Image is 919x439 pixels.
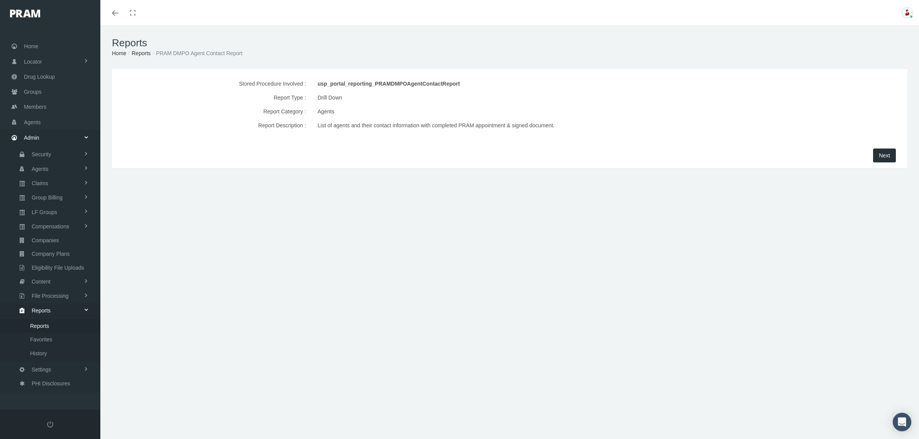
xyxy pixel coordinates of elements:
[32,177,48,190] span: Claims
[318,77,768,91] div: usp_portal_reporting_PRAMDMPOAgentContactReport
[32,261,84,274] span: Eligibility File Uploads
[132,50,151,56] a: Reports
[32,191,63,204] span: Group Billing
[32,247,70,260] span: Company Plans
[24,54,42,69] span: Locator
[10,10,40,17] img: PRAM_20_x_78.png
[32,234,59,247] span: Companies
[24,69,55,84] span: Drug Lookup
[32,377,70,390] span: PHI Disclosures
[24,130,39,145] span: Admin
[318,118,768,132] div: List of agents and their contact information with completed PRAM appointment & signed document.
[32,162,49,176] span: Agents
[32,206,57,219] span: LF Groups
[112,37,907,49] h1: Reports
[24,100,46,114] span: Members
[879,152,890,159] span: Next
[114,91,312,105] label: Report Type :
[32,304,51,317] span: Reports
[32,220,69,233] span: Compensations
[114,118,312,132] label: Report Description :
[32,275,51,288] span: Content
[114,77,312,91] label: Stored Procedure Involved :
[24,84,42,99] span: Groups
[902,7,913,19] img: S_Profile_Picture_701.jpg
[24,115,41,130] span: Agents
[32,148,51,161] span: Security
[32,289,69,302] span: File Processing
[30,347,47,360] span: History
[112,50,126,56] a: Home
[318,105,768,118] div: Agents
[24,39,38,54] span: Home
[873,149,896,162] button: Next
[30,333,52,346] span: Favorites
[318,91,768,105] div: Drill Down
[114,105,312,118] label: Report Category :
[893,413,911,431] div: Open Intercom Messenger
[32,363,51,376] span: Settings
[30,319,49,333] span: Reports
[151,49,242,57] li: PRAM DMPO Agent Contact Report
